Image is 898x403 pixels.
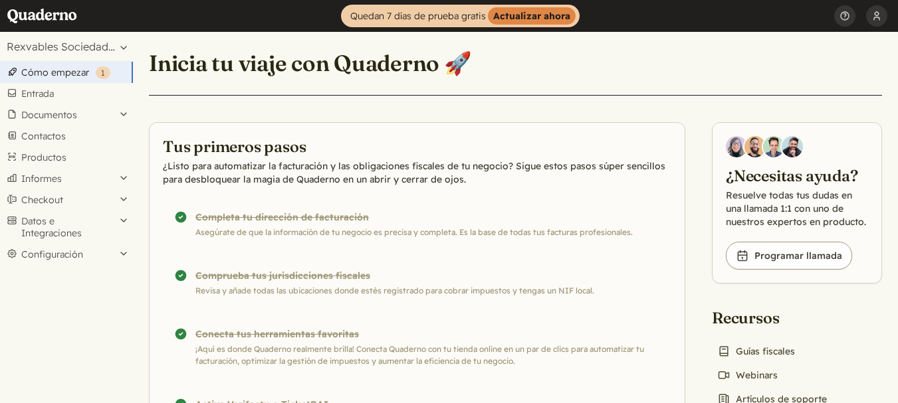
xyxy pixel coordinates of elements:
p: ¿Listo para automatizar la facturación y las obligaciones fiscales de tu negocio? Sigue estos pas... [163,159,671,186]
h2: ¿Necesitas ayuda? [726,165,868,186]
h2: Recursos [712,307,836,328]
img: Diana Carrasco, Account Executive at Quaderno [726,136,747,157]
img: Javier Rubio, DevRel at Quaderno [782,136,803,157]
strong: Actualizar ahora [488,7,576,25]
p: Resuelve todas tus dudas en una llamada 1:1 con uno de nuestros expertos en producto. [726,189,868,228]
h1: Inicia tu viaje con Quaderno 🚀 [149,49,472,77]
a: Webinars [712,366,783,384]
img: Jairo Fumero, Account Executive at Quaderno [744,136,766,157]
a: Guías fiscales [712,342,800,361]
a: Quedan 7 días de prueba gratisActualizar ahora [341,5,580,27]
a: Programar llamada [726,242,852,270]
span: 1 [101,68,105,78]
img: Ivo Oltmans, Business Developer at Quaderno [763,136,784,157]
h2: Tus primeros pasos [163,136,671,157]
